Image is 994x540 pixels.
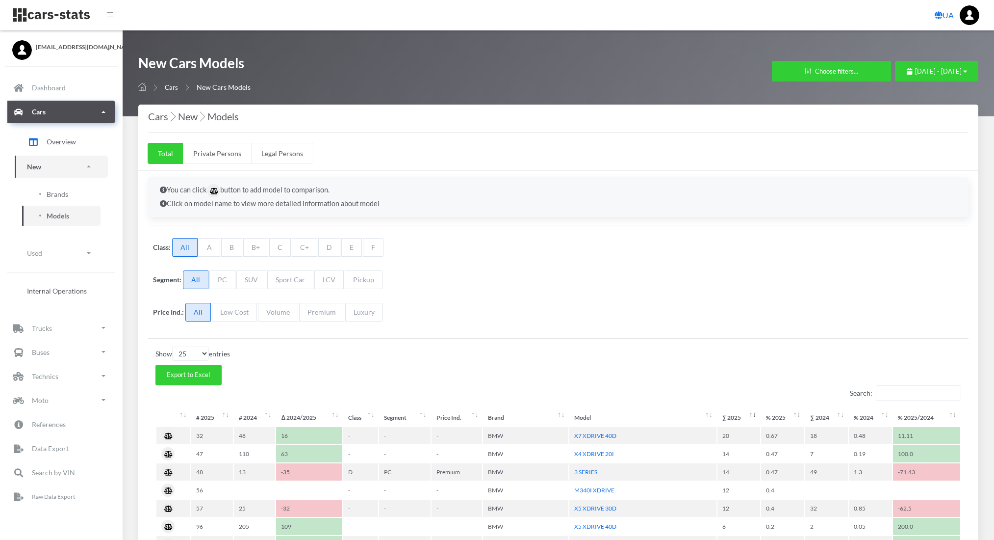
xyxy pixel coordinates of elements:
[379,409,430,426] th: Segment: activate to sort column ascending
[849,445,892,462] td: 0.19
[343,482,378,499] td: -
[805,463,848,481] td: 49
[191,463,232,481] td: 48
[717,518,760,535] td: 6
[849,500,892,517] td: 0.85
[7,317,115,339] a: Trucks
[574,450,614,458] a: X4 XDRIVE 20I
[148,177,969,217] div: You can click button to add model to comparison. Click on model name to view more detailed inform...
[276,409,342,426] th: Δ&nbsp;2024/2025: activate to sort column ascending
[15,156,108,178] a: New
[32,346,50,358] p: Buses
[345,303,383,322] span: Luxury
[893,427,960,444] td: 11.11
[234,445,275,462] td: 110
[183,270,208,289] span: All
[292,238,317,257] span: C+
[314,270,344,289] span: LCV
[15,130,108,154] a: Overview
[183,143,252,164] a: Private Persons
[483,427,568,444] td: BMW
[251,143,313,164] a: Legal Persons
[717,427,760,444] td: 20
[138,54,251,77] h1: New Cars Models
[960,5,979,25] a: ...
[7,341,115,363] a: Buses
[483,482,568,499] td: BMW
[27,285,87,296] span: Internal Operations
[379,500,430,517] td: -
[379,445,430,462] td: -
[185,303,211,322] span: All
[269,238,291,257] span: C
[432,445,483,462] td: -
[432,463,483,481] td: Premium
[432,500,483,517] td: -
[574,432,616,439] a: X7 XDRIVE 40D
[165,83,178,91] a: Cars
[343,500,378,517] td: -
[47,136,76,147] span: Overview
[234,500,275,517] td: 25
[772,61,891,81] button: Choose filters...
[32,394,49,406] p: Moto
[876,385,961,401] input: Search:
[805,518,848,535] td: 2
[363,238,383,257] span: F
[574,486,614,494] a: M340I XDRIVE
[299,303,344,322] span: Premium
[191,409,232,426] th: #&nbsp;2025 : activate to sort column ascending
[209,270,235,289] span: PC
[148,143,183,164] a: Total
[7,485,115,508] a: Raw Data Export
[483,445,568,462] td: BMW
[574,468,597,476] a: 3 SERIES
[32,106,46,118] p: Cars
[32,370,58,382] p: Technics
[276,427,342,444] td: 16
[761,463,804,481] td: 0.47
[379,518,430,535] td: -
[258,303,298,322] span: Volume
[153,242,171,252] label: Class:
[172,347,209,361] select: Showentries
[761,482,804,499] td: 0.4
[234,518,275,535] td: 205
[12,40,110,52] a: [EMAIL_ADDRESS][DOMAIN_NAME]
[153,274,181,285] label: Segment:
[15,280,108,300] a: Internal Operations
[32,81,66,94] p: Dashboard
[717,500,760,517] td: 12
[849,463,892,481] td: 1.3
[893,409,960,426] th: %&nbsp;2025/2024: activate to sort column ascending
[36,43,110,52] span: [EMAIL_ADDRESS][DOMAIN_NAME]
[893,500,960,517] td: -62.5
[155,347,230,361] label: Show entries
[148,108,969,124] h4: Cars New Models
[234,463,275,481] td: 13
[343,463,378,481] td: D
[761,445,804,462] td: 0.47
[276,500,342,517] td: -32
[717,482,760,499] td: 12
[761,409,804,426] th: %&nbsp;2025: activate to sort column ascending
[22,184,101,204] a: Brands
[717,445,760,462] td: 14
[191,482,232,499] td: 56
[341,238,362,257] span: E
[343,427,378,444] td: -
[343,409,378,426] th: Class: activate to sort column ascending
[243,238,268,257] span: B+
[47,211,69,221] span: Models
[318,238,340,257] span: D
[893,518,960,535] td: 200.0
[22,206,101,226] a: Models
[234,409,275,426] th: #&nbsp;2024 : activate to sort column ascending
[805,409,848,426] th: ∑&nbsp;2024: activate to sort column ascending
[156,409,190,426] th: : activate to sort column ascending
[805,445,848,462] td: 7
[483,518,568,535] td: BMW
[236,270,266,289] span: SUV
[7,437,115,459] a: Data Export
[27,247,42,259] p: Used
